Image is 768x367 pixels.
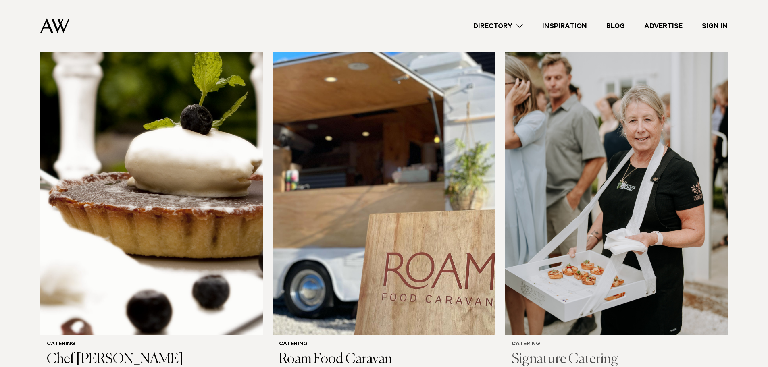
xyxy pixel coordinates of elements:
[533,21,597,31] a: Inspiration
[512,341,721,348] h6: Catering
[464,21,533,31] a: Directory
[279,341,489,348] h6: Catering
[40,18,70,33] img: Auckland Weddings Logo
[597,21,635,31] a: Blog
[505,36,728,335] img: Auckland Weddings Catering | Signature Catering
[40,36,263,335] img: Auckland Weddings Catering | Chef Kevin Blakeman
[692,21,737,31] a: Sign In
[273,36,495,335] img: Auckland Weddings Catering | Roam Food Caravan
[47,341,256,348] h6: Catering
[635,21,692,31] a: Advertise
